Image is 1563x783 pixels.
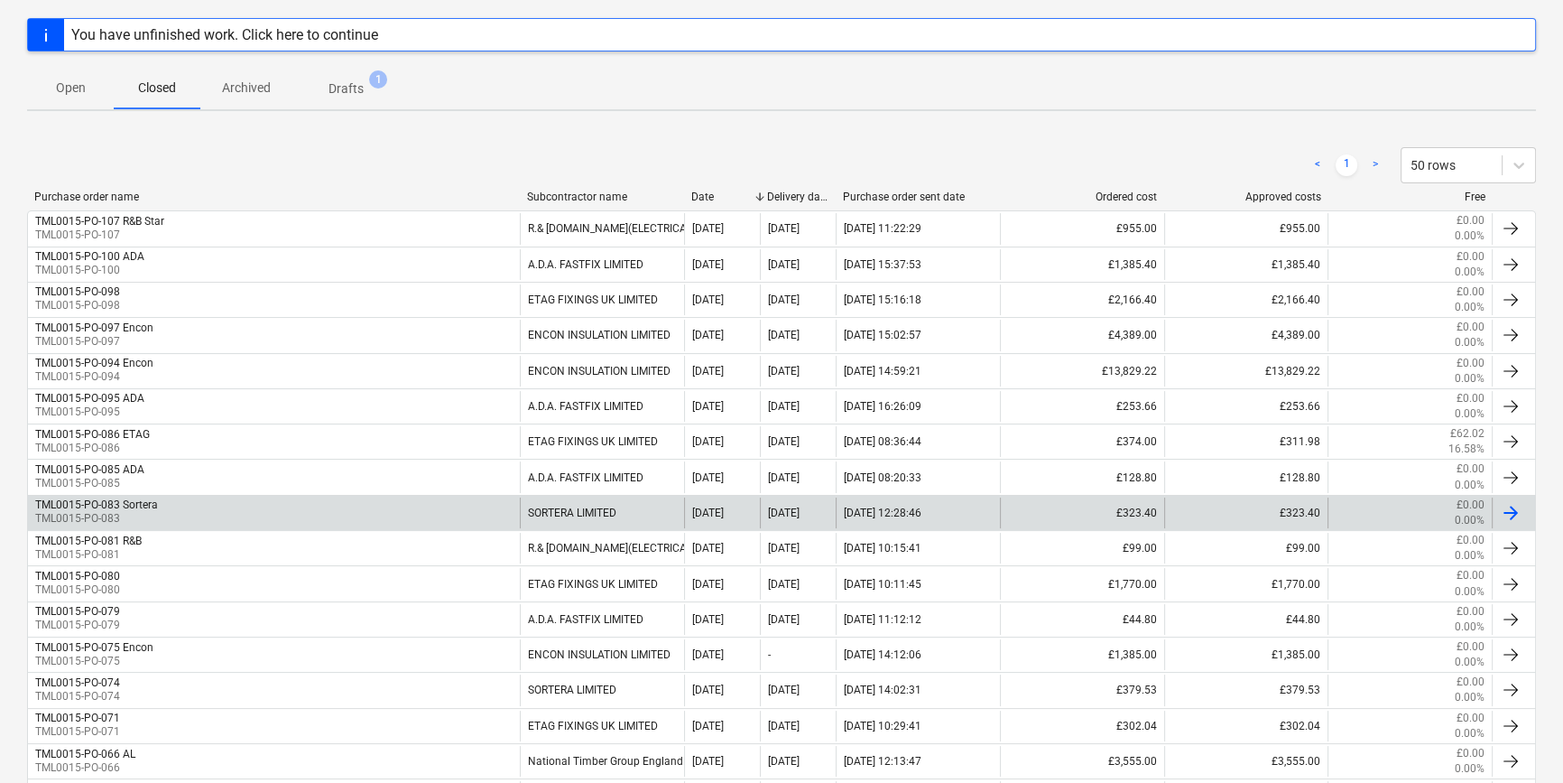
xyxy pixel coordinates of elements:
p: £62.02 [1450,426,1484,442]
div: [DATE] [692,294,724,306]
p: £0.00 [1457,391,1484,406]
div: [DATE] [768,365,800,378]
div: [DATE] 12:13:47 [844,755,921,768]
div: ENCON INSULATION LIMITED [520,639,684,670]
p: £0.00 [1457,533,1484,548]
p: TML0015-PO-080 [35,583,120,598]
div: £3,555.00 [1164,746,1328,777]
div: TML0015-PO-080 [35,570,120,583]
div: TML0015-PO-095 ADA [35,392,144,405]
div: [DATE] [692,755,724,768]
p: £0.00 [1457,711,1484,726]
div: A.D.A. FASTFIX LIMITED [520,604,684,635]
div: TML0015-PO-079 [35,605,120,618]
div: [DATE] [692,258,724,271]
div: TML0015-PO-085 ADA [35,463,144,476]
div: [DATE] [768,507,800,519]
div: £4,389.00 [1164,320,1328,350]
div: £13,829.22 [1000,356,1164,387]
div: [DATE] [692,578,724,591]
div: £955.00 [1000,213,1164,244]
div: TML0015-PO-075 Encon [35,641,153,654]
div: TML0015-PO-086 ETAG [35,428,150,441]
p: Drafts [328,79,364,98]
div: [DATE] 08:20:33 [844,471,921,484]
p: £0.00 [1457,498,1484,513]
div: £379.53 [1164,675,1328,705]
iframe: Chat Widget [1473,696,1563,783]
div: [DATE] [768,684,800,696]
div: £253.66 [1164,391,1328,422]
div: Purchase order name [34,191,513,203]
div: Approved costs [1171,191,1321,203]
div: [DATE] [692,471,724,484]
div: TML0015-PO-098 [35,285,120,298]
span: 1 [369,70,387,89]
div: £13,829.22 [1164,356,1328,387]
p: £0.00 [1457,213,1484,228]
div: [DATE] 15:37:53 [844,258,921,271]
div: [DATE] 12:28:46 [844,507,921,519]
div: [DATE] [692,435,724,448]
div: R.& [DOMAIN_NAME](ELECTRICAL WHOLESALERS)LIMITED [520,533,684,564]
p: 0.00% [1455,406,1484,422]
div: [DATE] [768,578,800,591]
p: TML0015-PO-081 [35,547,142,563]
div: £955.00 [1164,213,1328,244]
div: Free [1336,191,1485,203]
div: £311.98 [1164,426,1328,457]
p: 0.00% [1455,655,1484,670]
p: TML0015-PO-086 [35,441,150,456]
p: TML0015-PO-085 [35,476,144,491]
p: 0.00% [1455,265,1484,280]
div: £374.00 [1000,426,1164,457]
div: [DATE] [768,613,800,626]
div: TML0015-PO-074 [35,676,120,689]
div: £2,166.40 [1000,284,1164,315]
div: [DATE] 14:02:31 [844,684,921,696]
div: [DATE] [692,542,724,555]
div: A.D.A. FASTFIX LIMITED [520,461,684,492]
div: £99.00 [1000,533,1164,564]
div: [DATE] 10:11:45 [844,578,921,591]
div: [DATE] 15:02:57 [844,329,921,341]
p: TML0015-PO-098 [35,298,120,313]
div: £128.80 [1164,461,1328,492]
div: £1,385.40 [1164,249,1328,280]
p: Open [49,79,92,98]
div: £323.40 [1164,498,1328,528]
a: Next page [1364,154,1386,176]
div: [DATE] 11:12:12 [844,613,921,626]
div: [DATE] [692,613,724,626]
p: TML0015-PO-079 [35,618,120,633]
a: Previous page [1307,154,1328,176]
p: 0.00% [1455,548,1484,564]
div: £379.53 [1000,675,1164,705]
p: 0.00% [1455,761,1484,777]
div: R.& [DOMAIN_NAME](ELECTRICAL WHOLESALERS)LIMITED [520,213,684,244]
div: £128.80 [1000,461,1164,492]
div: £44.80 [1000,604,1164,635]
div: [DATE] [692,720,724,732]
div: SORTERA LIMITED [520,498,684,528]
div: ETAG FIXINGS UK LIMITED [520,284,684,315]
div: - [768,648,771,661]
div: TML0015-PO-097 Encon [35,322,153,334]
div: [DATE] 14:59:21 [844,365,921,378]
div: £99.00 [1164,533,1328,564]
div: A.D.A. FASTFIX LIMITED [520,249,684,280]
div: ENCON INSULATION LIMITED [520,320,684,350]
p: 0.00% [1455,726,1484,741]
p: £0.00 [1457,320,1484,335]
p: 0.00% [1455,513,1484,528]
div: SORTERA LIMITED [520,675,684,705]
div: [DATE] [692,222,724,235]
p: TML0015-PO-094 [35,369,153,385]
p: £0.00 [1457,249,1484,265]
div: £1,385.00 [1164,639,1328,670]
p: 0.00% [1455,478,1484,493]
div: [DATE] [768,471,800,484]
p: TML0015-PO-066 [35,760,135,776]
div: Date [691,191,753,203]
p: £0.00 [1457,639,1484,655]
